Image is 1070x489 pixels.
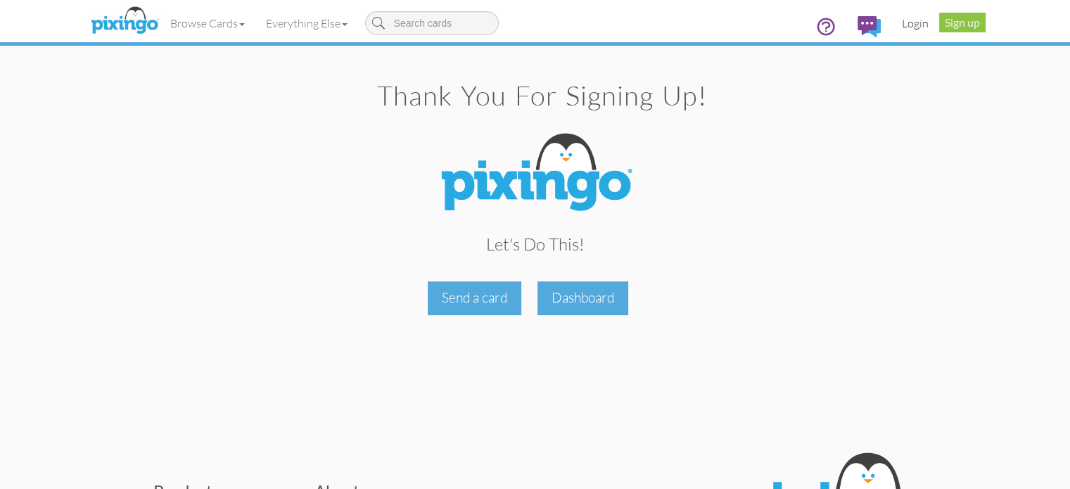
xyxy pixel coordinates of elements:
[939,13,986,32] a: Sign up
[106,235,964,253] h3: Let's do this!
[160,6,255,41] a: Browse Cards
[537,281,628,315] div: Dashboard
[428,281,521,315] div: Send a card
[110,81,975,110] h1: Thank you for signing up!
[1069,488,1070,489] iframe: Chat
[87,4,162,39] img: pixingo logo
[365,11,499,35] input: Search cards
[255,6,358,41] a: Everything Else
[891,6,939,41] a: Login
[858,16,881,37] img: comments.svg
[430,125,641,224] img: Pixingo Logo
